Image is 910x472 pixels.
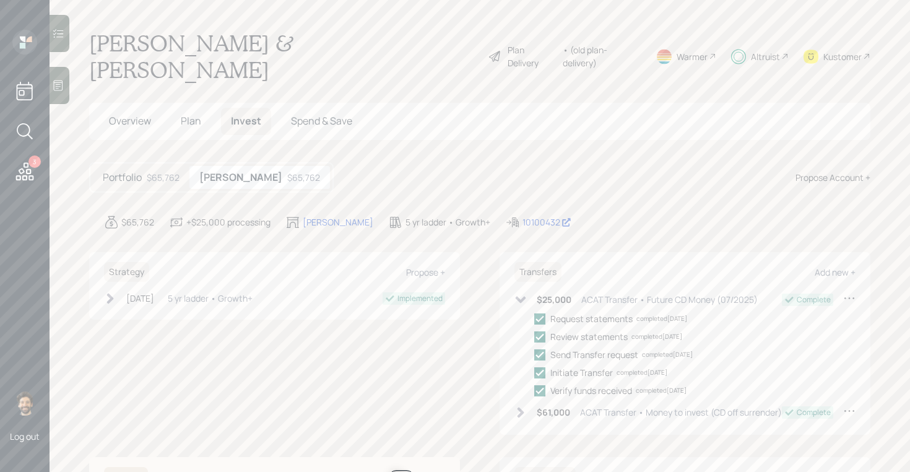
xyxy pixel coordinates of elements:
div: $65,762 [121,216,154,229]
span: Spend & Save [291,114,352,128]
div: Review statements [550,330,628,343]
div: 5 yr ladder • Growth+ [405,216,490,229]
h1: [PERSON_NAME] & [PERSON_NAME] [89,30,478,83]
h6: $25,000 [537,295,571,305]
div: completed [DATE] [636,386,687,395]
div: completed [DATE] [636,314,687,323]
div: Altruist [751,50,780,63]
div: [PERSON_NAME] [303,216,373,229]
div: 10100432 [522,216,571,229]
div: Initiate Transfer [550,366,613,379]
div: completed [DATE] [631,332,682,341]
div: $65,762 [147,171,180,184]
div: Verify funds received [550,384,632,397]
img: eric-schwartz-headshot.png [12,391,37,416]
div: Plan Delivery [508,43,557,69]
div: • (old plan-delivery) [563,43,641,69]
div: [DATE] [126,292,154,305]
div: Warmer [677,50,708,63]
h6: Strategy [104,262,149,282]
h6: Transfers [514,262,561,282]
div: +$25,000 processing [186,216,271,229]
div: $65,762 [287,171,320,184]
div: completed [DATE] [642,350,693,359]
div: completed [DATE] [617,368,667,377]
div: Propose Account + [795,171,870,184]
div: 3 [28,155,41,168]
h5: [PERSON_NAME] [199,172,282,183]
div: 5 yr ladder • Growth+ [168,292,253,305]
div: Log out [10,430,40,442]
span: Overview [109,114,151,128]
span: Plan [181,114,201,128]
div: Add new + [815,266,856,278]
div: Kustomer [823,50,862,63]
span: Invest [231,114,261,128]
div: Send Transfer request [550,348,638,361]
div: Complete [797,294,831,305]
div: Request statements [550,312,633,325]
div: ACAT Transfer • Money to invest (CD off surrender) [580,406,782,419]
div: ACAT Transfer • Future CD Money (07/2025) [581,293,758,306]
h5: Portfolio [103,172,142,183]
div: Propose + [406,266,445,278]
div: Implemented [397,293,443,304]
div: Complete [797,407,831,418]
h6: $61,000 [537,408,570,418]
